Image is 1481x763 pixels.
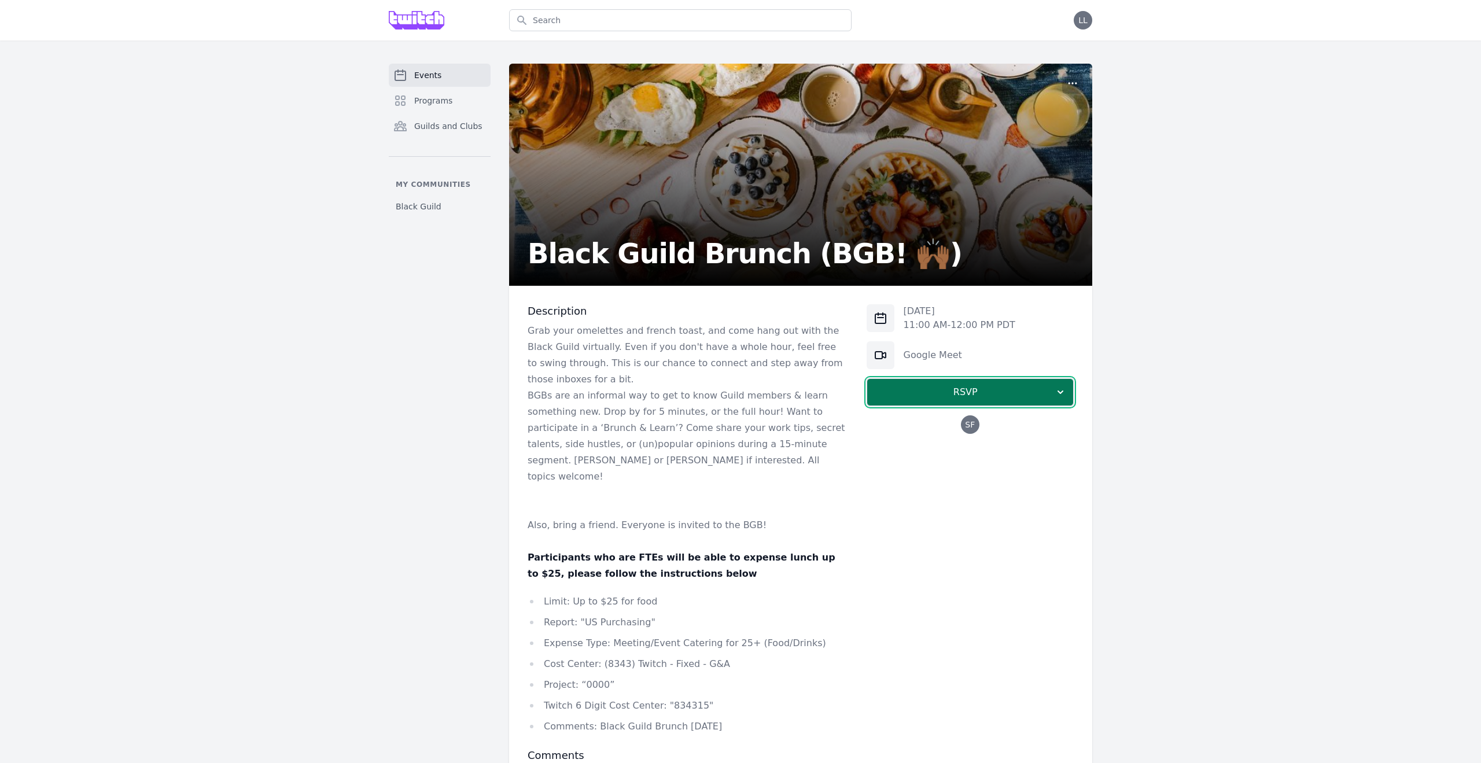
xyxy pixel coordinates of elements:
[389,115,491,138] a: Guilds and Clubs
[389,196,491,217] a: Black Guild
[528,323,848,388] p: Grab your omelettes and french toast, and come hang out with the Black Guild virtually. Even if y...
[389,180,491,189] p: My communities
[414,95,452,106] span: Programs
[528,614,848,631] li: Report: "US Purchasing"
[509,9,852,31] input: Search
[389,64,491,87] a: Events
[389,64,491,217] nav: Sidebar
[1074,11,1092,30] button: LL
[1078,16,1088,24] span: LL
[389,89,491,112] a: Programs
[528,552,835,579] strong: Participants who are FTEs will be able to expense lunch up to $25, please follow the instructions...
[528,594,848,610] li: Limit: Up to $25 for food
[528,749,848,762] h3: Comments
[528,718,848,735] li: Comments: Black Guild Brunch [DATE]
[528,635,848,651] li: Expense Type: Meeting/Event Catering for 25+ (Food/Drinks)
[396,201,441,212] span: Black Guild
[904,304,1015,318] p: [DATE]
[528,304,848,318] h3: Description
[876,385,1055,399] span: RSVP
[904,318,1015,332] p: 11:00 AM - 12:00 PM PDT
[389,11,444,30] img: Grove
[414,120,482,132] span: Guilds and Clubs
[528,388,848,485] p: BGBs are an informal way to get to know Guild members & learn something new. Drop by for 5 minute...
[528,677,848,693] li: Project: “0000”
[528,239,962,267] h2: Black Guild Brunch (BGB! 🙌🏾)
[904,349,962,360] a: Google Meet
[414,69,441,81] span: Events
[867,378,1074,406] button: RSVP
[528,517,848,533] p: Also, bring a friend. Everyone is invited to the BGB!
[528,656,848,672] li: Cost Center: (8343) Twitch - Fixed - G&A
[965,421,975,429] span: SF
[528,698,848,714] li: Twitch 6 Digit Cost Center: "834315"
